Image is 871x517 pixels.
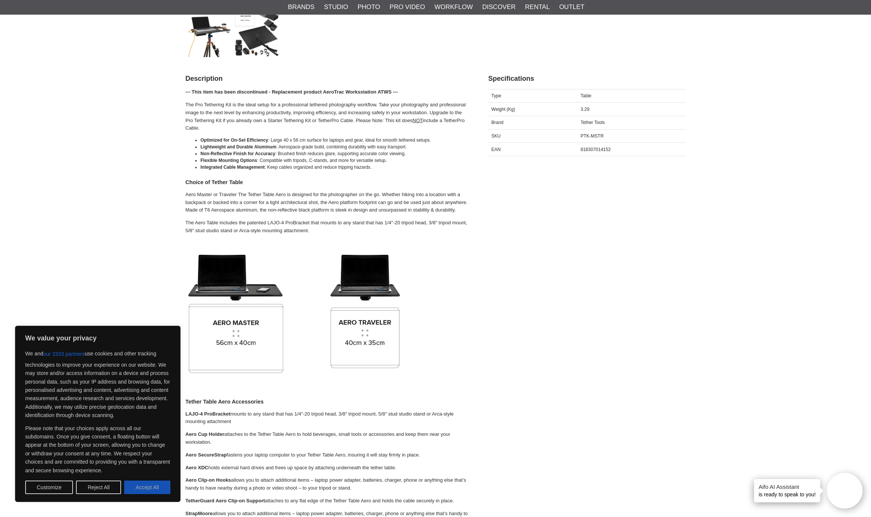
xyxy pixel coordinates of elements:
[185,451,469,459] p: fastens your laptop computer to your Tether Table Aero, insuring it will stay firmly in place.
[492,133,501,139] span: SKU
[185,452,227,458] strong: Aero SecureStrap
[200,164,469,171] li: : Keep cables organized and reduce tripping hazards.
[581,120,605,125] span: Tether Tools
[185,191,469,214] p: Aero Master or Traveler The Tether Table Aero is designed for the photographer on the go. Whether...
[185,477,231,483] strong: Aero Clip-on Hooks
[488,74,686,83] h2: Specifications
[200,157,469,164] li: : Compatible with tripods, C-stands, and more for versatile setup.
[186,12,232,57] img: Tether Tools Pro Tethering Kit - Aero Master
[124,481,170,494] button: Accept All
[25,424,170,475] p: Please note that your choices apply across all our subdomains. Once you give consent, a floating ...
[581,133,604,139] span: PTK-MSTR
[492,93,501,98] span: Type
[185,411,230,417] strong: LAJO-4 ProBracket
[185,476,469,492] p: allows you to attach additional items – laptop power adapter, batteries, charger, phone or anythi...
[185,511,212,516] strong: StrapMoore
[185,465,208,470] strong: Aero XDC
[25,334,170,343] p: We value your privacy
[492,147,501,152] span: EAN
[200,144,276,150] strong: Lightweight and Durable Aluminum
[759,483,816,491] h4: Aifo AI Assistant
[185,431,469,446] p: attaches to the Tether Table Aero to hold beverages, small tools or accessories and keep them nea...
[482,2,516,12] a: Discover
[235,12,280,57] img: Included in Pro Tethering Kit - Aero Master
[200,165,265,170] strong: Integrated Cable Management
[185,74,469,83] h2: Description
[185,398,469,405] h4: Tether Table Aero Accessories
[413,118,423,123] span: NOT
[358,2,380,12] a: Photo
[25,481,73,494] button: Customize
[434,2,473,12] a: Workflow
[581,93,592,98] span: Table
[492,107,515,112] span: Weight (Kg)
[185,219,469,235] p: The Aero Table includes the patented LAJO-4 ProBracket that mounts to any stand that has 1/4″-20 ...
[185,464,469,472] p: holds external hard drives and frees up space by attaching underneath the tether table.
[559,2,584,12] a: Outlet
[185,498,265,503] strong: TetherGuard Aero Clip-on Support
[200,137,469,144] li: : Large 40 x 56 cm surface for laptops and gear, ideal for smooth tethered setups.
[754,479,820,502] div: is ready to speak to you!
[185,178,469,186] h4: Choice of Tether Table
[288,2,315,12] a: Brands
[25,347,170,420] p: We and use cookies and other tracking technologies to improve your experience on our website. We ...
[581,107,589,112] span: 3.29
[525,2,550,12] a: Rental
[200,150,469,157] li: : Brushed finish reduces glare, supporting accurate color viewing.
[43,347,85,361] button: our 1533 partners
[390,2,425,12] a: Pro Video
[185,101,469,132] p: The Pro Tethering Kit is the ideal setup for a professional tethered photography workflow. Take y...
[185,497,469,505] p: attaches to any flat edge of the Tether Table Aero and holds the cable securely in place.
[200,144,469,150] li: : Aerospace-grade build, combining durability with easy transport.
[581,147,611,152] span: 818307014152
[76,481,121,494] button: Reject All
[200,158,257,163] strong: Flexible Mounting Options
[185,431,224,437] strong: Aero Cup Holder
[324,2,348,12] a: Studio
[185,252,404,375] img: Tether Tools Pro Tethering Kit - Aero
[185,89,398,95] strong: --- This item has been discontinued - Replacement product AeroTrac Worksstation ATWS ---
[492,120,504,125] span: Brand
[185,410,469,426] p: mounts to any stand that has 1/4″-20 tripod head, 3/8″ tripod mount, 5/8″ stud studio stand or Ar...
[15,326,181,502] div: We value your privacy
[200,151,275,156] strong: Non-Reflective Finish for Accuracy
[200,138,268,143] strong: Optimized for On-Set Efficiency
